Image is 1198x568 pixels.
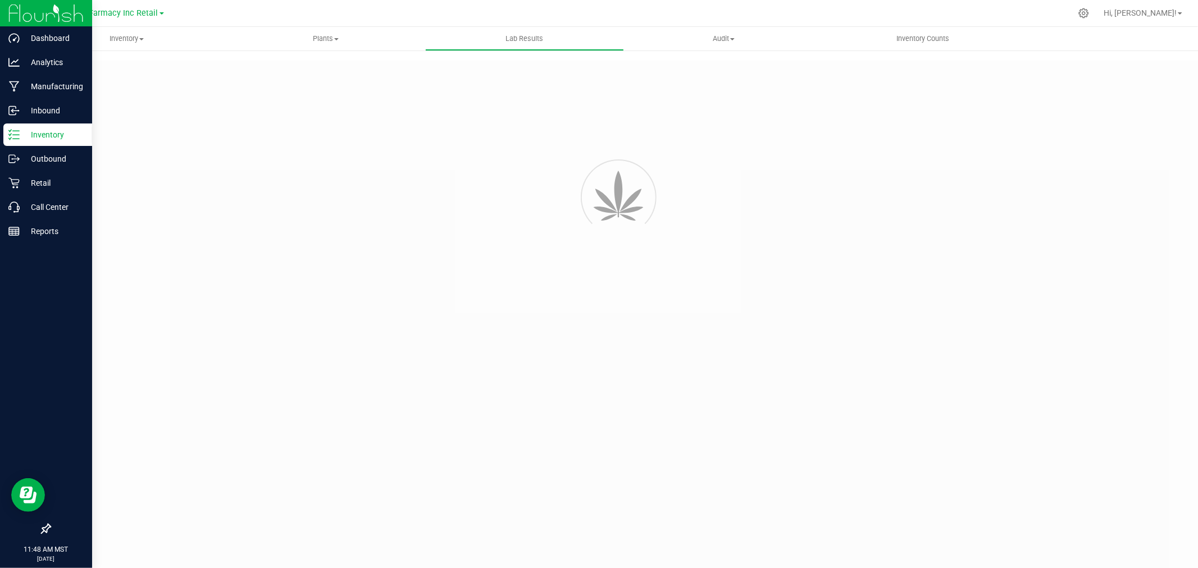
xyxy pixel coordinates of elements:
[881,34,964,44] span: Inventory Counts
[8,33,20,44] inline-svg: Dashboard
[8,153,20,164] inline-svg: Outbound
[8,177,20,189] inline-svg: Retail
[20,152,87,166] p: Outbound
[27,34,226,44] span: Inventory
[226,27,425,51] a: Plants
[625,34,822,44] span: Audit
[226,34,424,44] span: Plants
[8,81,20,92] inline-svg: Manufacturing
[8,57,20,68] inline-svg: Analytics
[624,27,823,51] a: Audit
[20,225,87,238] p: Reports
[8,105,20,116] inline-svg: Inbound
[425,27,624,51] a: Lab Results
[66,8,158,18] span: Globe Farmacy Inc Retail
[8,201,20,213] inline-svg: Call Center
[20,80,87,93] p: Manufacturing
[1104,8,1177,17] span: Hi, [PERSON_NAME]!
[20,128,87,141] p: Inventory
[5,555,87,563] p: [DATE]
[8,129,20,140] inline-svg: Inventory
[20,56,87,69] p: Analytics
[11,478,45,512] iframe: Resource center
[823,27,1022,51] a: Inventory Counts
[491,34,559,44] span: Lab Results
[27,27,226,51] a: Inventory
[1077,8,1091,19] div: Manage settings
[20,31,87,45] p: Dashboard
[8,226,20,237] inline-svg: Reports
[20,104,87,117] p: Inbound
[20,176,87,190] p: Retail
[20,200,87,214] p: Call Center
[5,544,87,555] p: 11:48 AM MST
